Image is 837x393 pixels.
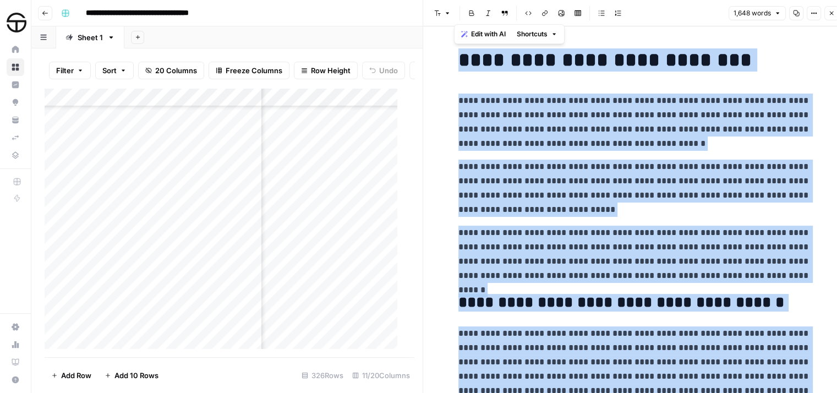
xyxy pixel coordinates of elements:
[98,367,165,384] button: Add 10 Rows
[49,62,91,79] button: Filter
[7,146,24,164] a: Data Library
[45,367,98,384] button: Add Row
[56,65,74,76] span: Filter
[7,13,26,32] img: SimpleTire Logo
[471,29,506,39] span: Edit with AI
[56,26,124,48] a: Sheet 1
[512,27,562,41] button: Shortcuts
[7,58,24,76] a: Browse
[78,32,103,43] div: Sheet 1
[95,62,134,79] button: Sort
[138,62,204,79] button: 20 Columns
[729,6,786,20] button: 1,648 words
[294,62,358,79] button: Row Height
[348,367,414,384] div: 11/20 Columns
[209,62,289,79] button: Freeze Columns
[734,8,771,18] span: 1,648 words
[7,9,24,36] button: Workspace: SimpleTire
[7,94,24,111] a: Opportunities
[61,370,91,381] span: Add Row
[7,353,24,371] a: Learning Hub
[7,129,24,146] a: Syncs
[102,65,117,76] span: Sort
[7,318,24,336] a: Settings
[7,336,24,353] a: Usage
[7,111,24,129] a: Your Data
[311,65,351,76] span: Row Height
[517,29,548,39] span: Shortcuts
[379,65,398,76] span: Undo
[7,76,24,94] a: Insights
[457,27,510,41] button: Edit with AI
[114,370,158,381] span: Add 10 Rows
[226,65,282,76] span: Freeze Columns
[362,62,405,79] button: Undo
[297,367,348,384] div: 326 Rows
[155,65,197,76] span: 20 Columns
[7,41,24,58] a: Home
[7,371,24,389] button: Help + Support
